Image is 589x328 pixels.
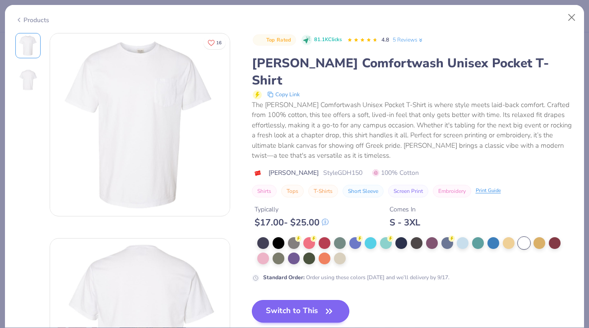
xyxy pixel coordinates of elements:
[393,36,424,44] a: 5 Reviews
[253,34,296,46] button: Badge Button
[50,35,230,215] img: Front
[17,35,39,56] img: Front
[252,169,264,177] img: brand logo
[263,273,450,281] div: Order using these colors [DATE] and we’ll delivery by 9/17.
[476,187,501,195] div: Print Guide
[281,185,304,197] button: Tops
[252,100,574,161] div: The [PERSON_NAME] Comfortwash Unisex Pocket T-Shirt is where style meets laid-back comfort. Craft...
[266,37,292,42] span: Top Rated
[390,205,420,214] div: Comes In
[255,205,329,214] div: Typically
[308,185,338,197] button: T-Shirts
[252,55,574,89] div: [PERSON_NAME] Comfortwash Unisex Pocket T-Shirt
[17,69,39,91] img: Back
[563,9,580,26] button: Close
[257,37,264,44] img: Top Rated sort
[269,168,319,178] span: [PERSON_NAME]
[252,300,350,323] button: Switch to This
[323,168,362,178] span: Style GDH150
[15,15,49,25] div: Products
[347,33,378,47] div: 4.8 Stars
[252,185,277,197] button: Shirts
[204,36,226,49] button: Like
[388,185,428,197] button: Screen Print
[263,274,305,281] strong: Standard Order :
[216,41,222,45] span: 16
[343,185,384,197] button: Short Sleeve
[314,36,342,44] span: 81.1K Clicks
[264,89,302,100] button: copy to clipboard
[381,36,389,43] span: 4.8
[372,168,419,178] span: 100% Cotton
[390,217,420,228] div: S - 3XL
[255,217,329,228] div: $ 17.00 - $ 25.00
[433,185,471,197] button: Embroidery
